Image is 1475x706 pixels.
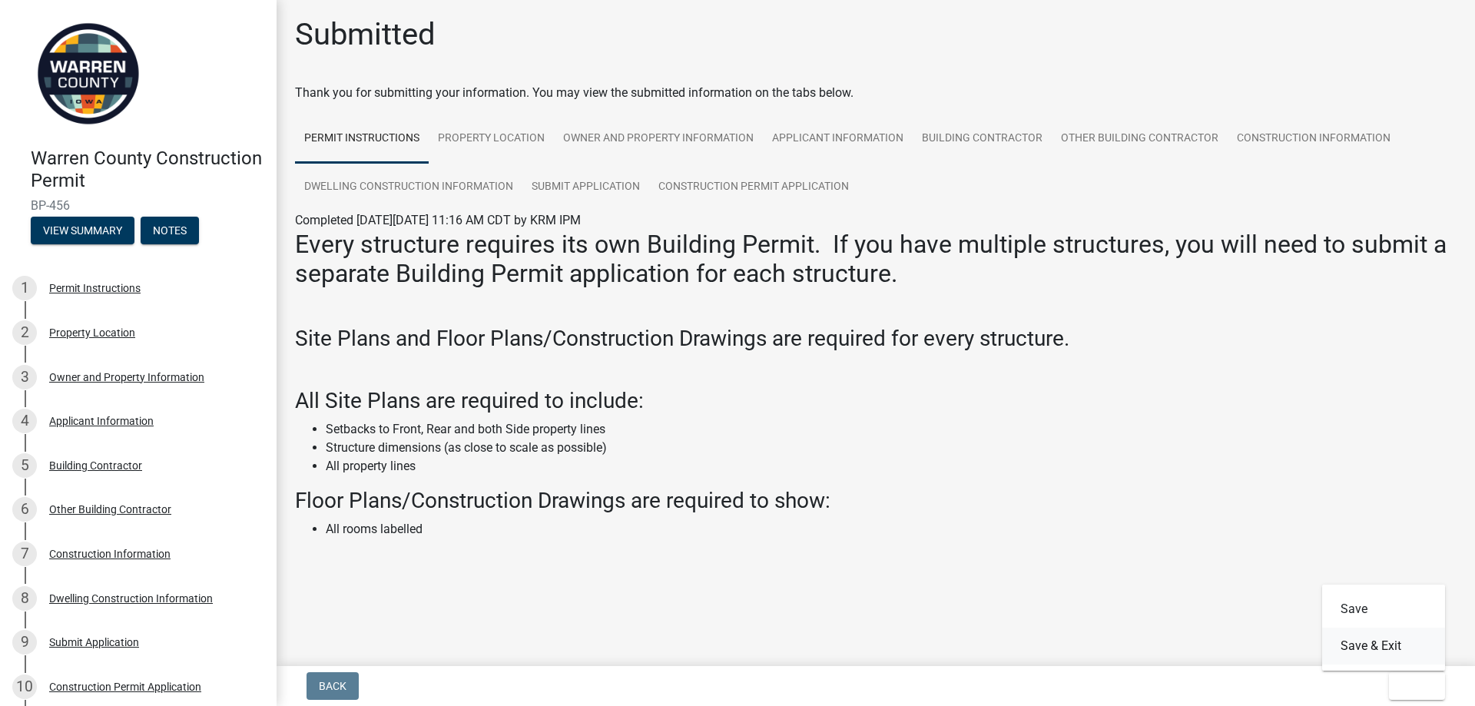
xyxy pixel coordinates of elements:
li: All rooms labelled [326,520,1457,539]
div: 8 [12,586,37,611]
span: Completed [DATE][DATE] 11:16 AM CDT by KRM IPM [295,213,581,227]
div: Permit Instructions [49,283,141,293]
a: Submit Application [522,163,649,212]
div: 4 [12,409,37,433]
li: Setbacks to Front, Rear and both Side property lines [326,420,1457,439]
div: Construction Permit Application [49,681,201,692]
h3: Floor Plans/Construction Drawings are required to show: [295,488,1457,514]
wm-modal-confirm: Summary [31,225,134,237]
div: Exit [1322,585,1445,671]
h1: Submitted [295,16,436,53]
span: Back [319,680,346,692]
a: Dwelling Construction Information [295,163,522,212]
div: Applicant Information [49,416,154,426]
div: Property Location [49,327,135,338]
h4: Warren County Construction Permit [31,147,264,192]
div: 1 [12,276,37,300]
div: 5 [12,453,37,478]
button: Save & Exit [1322,628,1445,665]
li: Structure dimensions (as close to scale as possible) [326,439,1457,457]
a: Other Building Contractor [1052,114,1228,164]
a: Property Location [429,114,554,164]
div: Submit Application [49,637,139,648]
a: Owner and Property Information [554,114,763,164]
button: Notes [141,217,199,244]
div: Building Contractor [49,460,142,471]
div: Owner and Property Information [49,372,204,383]
li: All property lines [326,457,1457,476]
button: Exit [1389,672,1445,700]
div: 6 [12,497,37,522]
div: 9 [12,630,37,655]
a: Applicant Information [763,114,913,164]
div: Other Building Contractor [49,504,171,515]
wm-modal-confirm: Notes [141,225,199,237]
a: Construction Permit Application [649,163,858,212]
h3: Site Plans and Floor Plans/Construction Drawings are required for every structure. [295,326,1457,352]
a: Building Contractor [913,114,1052,164]
h3: All Site Plans are required to include: [295,388,1457,414]
h2: Every structure requires its own Building Permit. If you have multiple structures, you will need ... [295,230,1457,289]
button: View Summary [31,217,134,244]
span: BP-456 [31,198,246,213]
div: Thank you for submitting your information. You may view the submitted information on the tabs below. [295,84,1457,102]
div: Dwelling Construction Information [49,593,213,604]
div: Construction Information [49,549,171,559]
button: Back [307,672,359,700]
button: Save [1322,591,1445,628]
div: 10 [12,675,37,699]
a: Permit Instructions [295,114,429,164]
div: 2 [12,320,37,345]
div: 7 [12,542,37,566]
img: Warren County, Iowa [31,16,146,131]
span: Exit [1401,680,1424,692]
div: 3 [12,365,37,389]
a: Construction Information [1228,114,1400,164]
